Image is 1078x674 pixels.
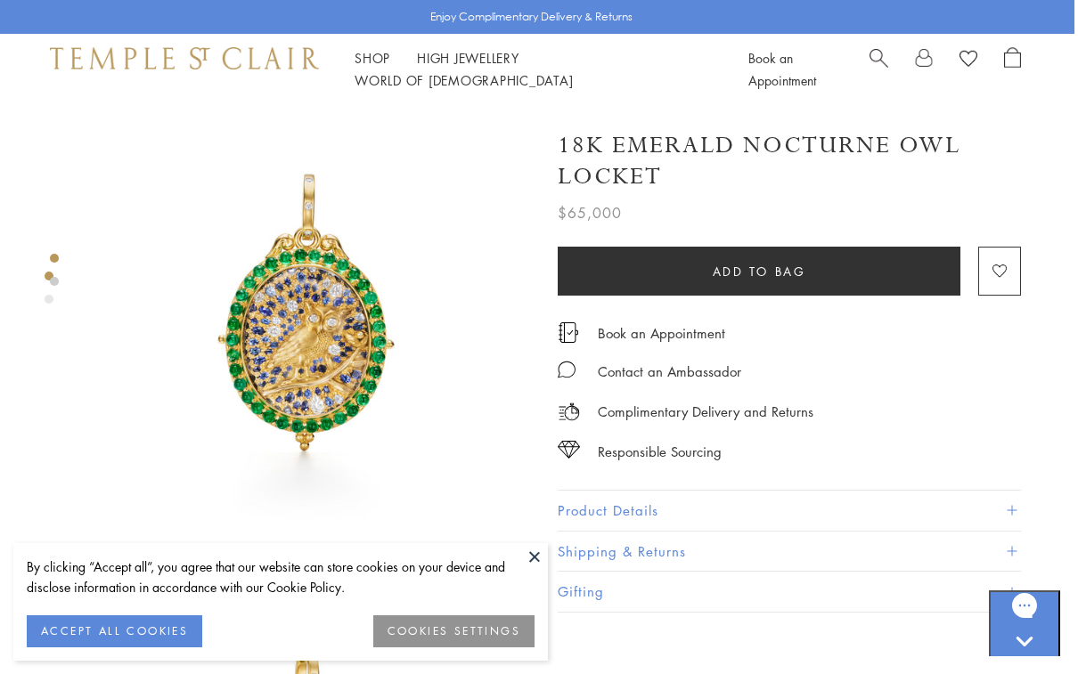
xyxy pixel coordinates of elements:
[598,401,813,423] p: Complimentary Delivery and Returns
[430,8,633,26] p: Enjoy Complimentary Delivery & Returns
[989,590,1060,656] iframe: Gorgias live chat messenger
[1004,47,1021,92] a: Open Shopping Bag
[558,401,580,423] img: icon_delivery.svg
[960,47,977,74] a: View Wishlist
[558,201,622,224] span: $65,000
[598,323,725,343] a: Book an Appointment
[748,49,816,89] a: Book an Appointment
[355,71,573,89] a: World of [DEMOGRAPHIC_DATA]World of [DEMOGRAPHIC_DATA]
[50,47,319,69] img: Temple St. Clair
[417,49,519,67] a: High JewelleryHigh Jewellery
[355,47,708,92] nav: Main navigation
[558,532,1021,572] button: Shipping & Returns
[27,556,535,597] div: By clicking “Accept all”, you agree that our website can store cookies on your device and disclos...
[558,247,960,296] button: Add to bag
[558,361,576,378] img: MessageIcon-01_2.svg
[45,267,53,318] div: Product gallery navigation
[558,130,1021,192] h1: 18K Emerald Nocturne Owl Locket
[598,441,722,463] div: Responsible Sourcing
[598,361,741,383] div: Contact an Ambassador
[558,441,580,459] img: icon_sourcing.svg
[558,491,1021,531] button: Product Details
[355,49,390,67] a: ShopShop
[558,572,1021,612] button: Gifting
[870,47,888,92] a: Search
[713,262,806,281] span: Add to bag
[27,615,202,647] button: ACCEPT ALL COOKIES
[558,322,579,343] img: icon_appointment.svg
[86,105,531,550] img: 18K Emerald Nocturne Owl Locket
[373,615,535,647] button: COOKIES SETTINGS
